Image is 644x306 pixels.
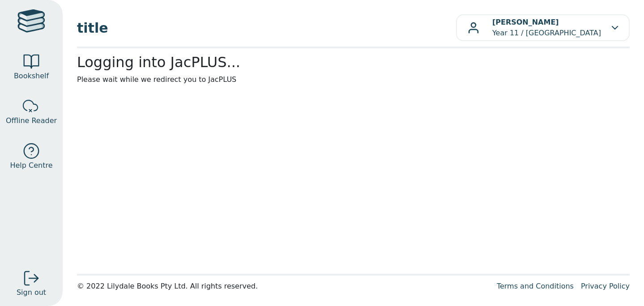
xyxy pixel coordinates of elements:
[17,287,46,298] span: Sign out
[77,281,490,292] div: © 2022 Lilydale Books Pty Ltd. All rights reserved.
[10,160,52,171] span: Help Centre
[6,115,57,126] span: Offline Reader
[77,74,630,85] p: Please wait while we redirect you to JacPLUS
[456,14,630,41] button: [PERSON_NAME]Year 11 / [GEOGRAPHIC_DATA]
[581,282,630,290] a: Privacy Policy
[14,71,49,81] span: Bookshelf
[77,18,456,38] span: title
[492,18,559,26] b: [PERSON_NAME]
[492,17,601,38] p: Year 11 / [GEOGRAPHIC_DATA]
[77,54,630,71] h2: Logging into JacPLUS...
[497,282,574,290] a: Terms and Conditions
